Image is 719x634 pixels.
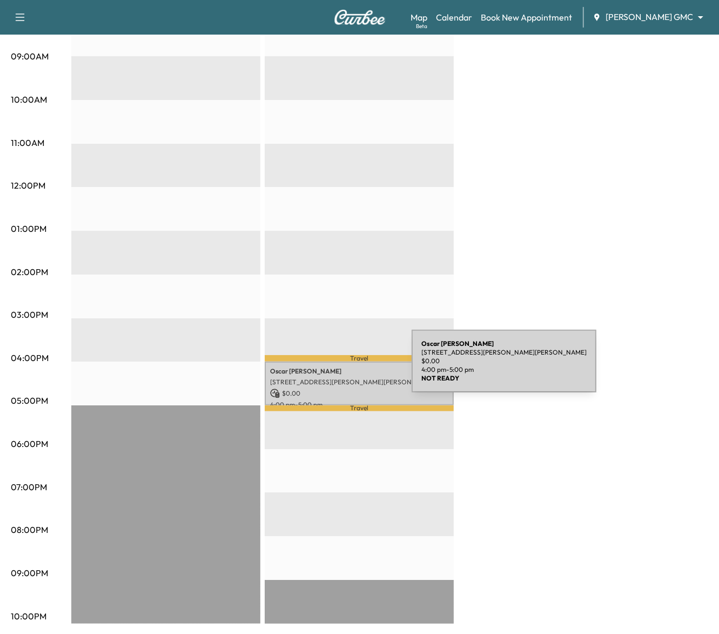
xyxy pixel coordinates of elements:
[11,566,48,579] p: 09:00PM
[270,367,448,376] p: Oscar [PERSON_NAME]
[606,11,693,23] span: [PERSON_NAME] GMC
[11,179,45,192] p: 12:00PM
[270,378,448,386] p: [STREET_ADDRESS][PERSON_NAME][PERSON_NAME]
[11,437,48,450] p: 06:00PM
[421,348,587,357] p: [STREET_ADDRESS][PERSON_NAME][PERSON_NAME]
[11,610,46,623] p: 10:00PM
[11,394,48,407] p: 05:00PM
[421,357,587,365] p: $ 0.00
[411,11,427,24] a: MapBeta
[11,523,48,536] p: 08:00PM
[334,10,386,25] img: Curbee Logo
[11,50,49,63] p: 09:00AM
[421,365,587,374] p: 4:00 pm - 5:00 pm
[11,308,48,321] p: 03:00PM
[436,11,472,24] a: Calendar
[416,22,427,30] div: Beta
[421,374,459,382] b: NOT READY
[11,265,48,278] p: 02:00PM
[11,136,44,149] p: 11:00AM
[421,339,494,348] b: Oscar [PERSON_NAME]
[265,355,454,362] p: Travel
[265,405,454,411] p: Travel
[270,389,448,398] p: $ 0.00
[481,11,572,24] a: Book New Appointment
[11,480,47,493] p: 07:00PM
[11,222,46,235] p: 01:00PM
[11,93,47,106] p: 10:00AM
[270,401,448,409] p: 4:00 pm - 5:00 pm
[11,351,49,364] p: 04:00PM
